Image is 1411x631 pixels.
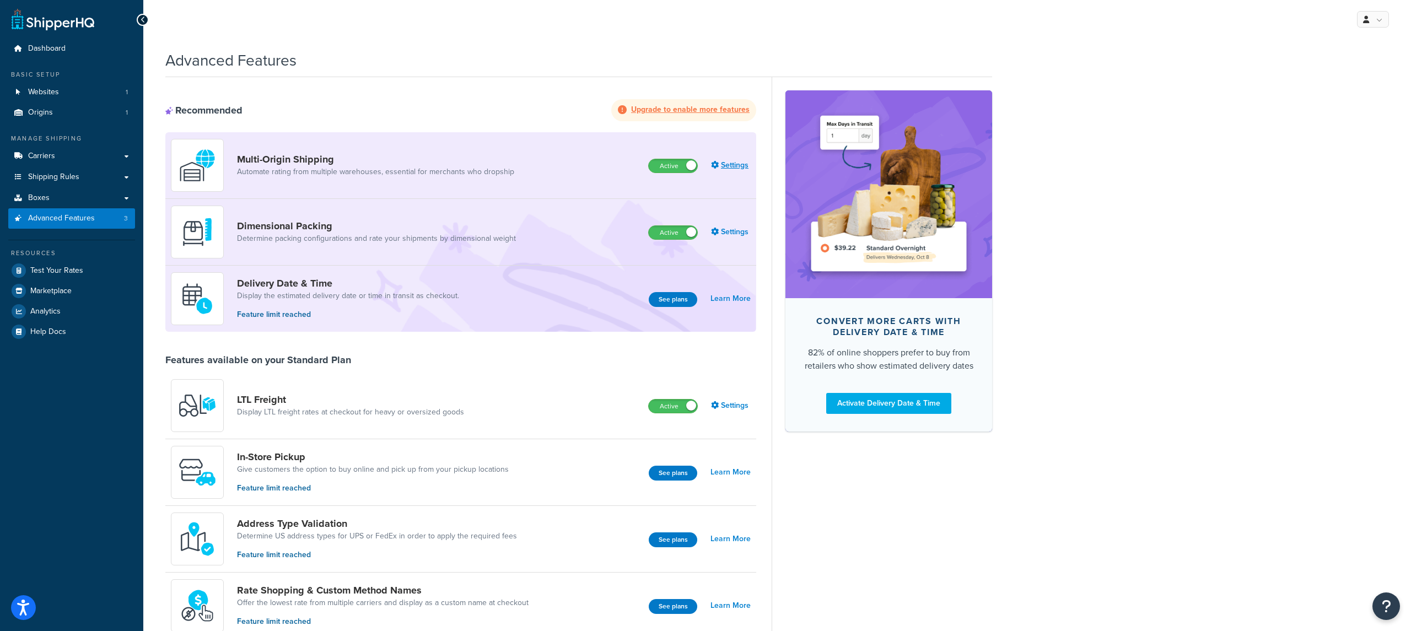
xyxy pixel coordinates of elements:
p: Feature limit reached [237,482,509,494]
a: Display LTL freight rates at checkout for heavy or oversized goods [237,407,464,418]
span: Carriers [28,152,55,161]
span: Help Docs [30,327,66,337]
span: Dashboard [28,44,66,53]
a: Learn More [710,531,751,547]
span: Test Your Rates [30,266,83,276]
div: Manage Shipping [8,134,135,143]
div: Recommended [165,104,243,116]
a: Websites1 [8,82,135,103]
a: Test Your Rates [8,261,135,281]
li: Advanced Features [8,208,135,229]
a: Dashboard [8,39,135,59]
label: Active [649,400,697,413]
button: See plans [649,599,697,614]
a: LTL Freight [237,393,464,406]
img: icon-duo-feat-rate-shopping-ecdd8bed.png [178,586,217,625]
img: feature-image-ddt-36eae7f7280da8017bfb280eaccd9c446f90b1fe08728e4019434db127062ab4.png [802,107,976,281]
button: See plans [649,532,697,547]
a: Carriers [8,146,135,166]
a: Settings [711,224,751,240]
a: Dimensional Packing [237,220,516,232]
a: Offer the lowest rate from multiple carriers and display as a custom name at checkout [237,597,529,608]
a: Learn More [710,465,751,480]
a: Rate Shopping & Custom Method Names [237,584,529,596]
img: DTVBYsAAAAAASUVORK5CYII= [178,213,217,251]
a: Give customers the option to buy online and pick up from your pickup locations [237,464,509,475]
span: Shipping Rules [28,172,79,182]
span: Boxes [28,193,50,203]
a: Learn More [710,291,751,306]
a: Automate rating from multiple warehouses, essential for merchants who dropship [237,166,514,177]
div: Resources [8,249,135,258]
img: y79ZsPf0fXUFUhFXDzUgf+ktZg5F2+ohG75+v3d2s1D9TjoU8PiyCIluIjV41seZevKCRuEjTPPOKHJsQcmKCXGdfprl3L4q7... [178,386,217,425]
div: Features available on your Standard Plan [165,354,351,366]
li: Websites [8,82,135,103]
span: Advanced Features [28,214,95,223]
a: Display the estimated delivery date or time in transit as checkout. [237,290,459,301]
li: Origins [8,103,135,123]
label: Active [649,159,697,172]
div: Basic Setup [8,70,135,79]
img: kIG8fy0lQAAAABJRU5ErkJggg== [178,520,217,558]
span: 3 [124,214,128,223]
p: Feature limit reached [237,309,459,321]
img: WatD5o0RtDAAAAAElFTkSuQmCC [178,146,217,185]
strong: Upgrade to enable more features [631,104,750,115]
span: 1 [126,108,128,117]
a: Settings [711,158,751,173]
span: Marketplace [30,287,72,296]
img: wfgcfpwTIucLEAAAAASUVORK5CYII= [178,453,217,492]
a: Settings [711,398,751,413]
span: 1 [126,88,128,97]
img: gfkeb5ejjkALwAAAABJRU5ErkJggg== [178,279,217,318]
a: Help Docs [8,322,135,342]
p: Feature limit reached [237,549,517,561]
button: Open Resource Center [1372,592,1400,620]
button: See plans [649,292,697,307]
a: Boxes [8,188,135,208]
a: Delivery Date & Time [237,277,459,289]
a: Address Type Validation [237,517,517,530]
a: In-Store Pickup [237,451,509,463]
h1: Advanced Features [165,50,297,71]
label: Active [649,226,697,239]
a: Shipping Rules [8,167,135,187]
a: Multi-Origin Shipping [237,153,514,165]
a: Activate Delivery Date & Time [826,393,951,414]
a: Determine US address types for UPS or FedEx in order to apply the required fees [237,531,517,542]
p: Feature limit reached [237,616,529,628]
a: Learn More [710,598,751,613]
span: Analytics [30,307,61,316]
a: Advanced Features3 [8,208,135,229]
a: Analytics [8,301,135,321]
a: Origins1 [8,103,135,123]
button: See plans [649,466,697,481]
span: Websites [28,88,59,97]
a: Determine packing configurations and rate your shipments by dimensional weight [237,233,516,244]
span: Origins [28,108,53,117]
a: Marketplace [8,281,135,301]
div: Convert more carts with delivery date & time [803,316,974,338]
div: 82% of online shoppers prefer to buy from retailers who show estimated delivery dates [803,346,974,373]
